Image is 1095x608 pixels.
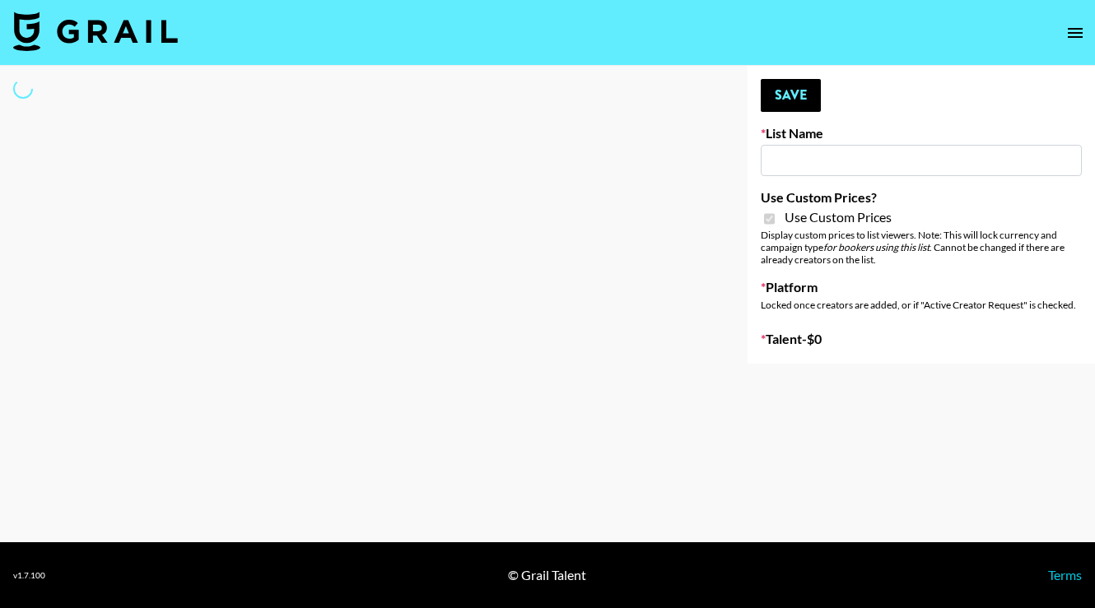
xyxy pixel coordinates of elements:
img: Grail Talent [13,12,178,51]
button: open drawer [1059,16,1092,49]
label: Use Custom Prices? [761,189,1082,206]
label: Platform [761,279,1082,295]
div: Display custom prices to list viewers. Note: This will lock currency and campaign type . Cannot b... [761,229,1082,266]
label: Talent - $ 0 [761,331,1082,347]
em: for bookers using this list [823,241,930,253]
label: List Name [761,125,1082,142]
div: v 1.7.100 [13,570,45,581]
span: Use Custom Prices [785,209,892,225]
div: Locked once creators are added, or if "Active Creator Request" is checked. [761,299,1082,311]
button: Save [761,79,821,112]
div: © Grail Talent [508,567,586,583]
a: Terms [1048,567,1082,582]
